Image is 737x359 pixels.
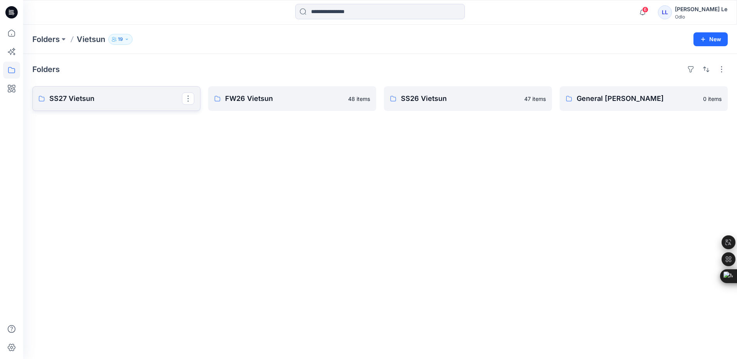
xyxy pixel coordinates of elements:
[32,34,60,45] a: Folders
[32,65,60,74] h4: Folders
[675,5,727,14] div: [PERSON_NAME] Le
[348,95,370,103] p: 48 items
[49,93,182,104] p: SS27 Vietsun
[77,34,105,45] p: Vietsun
[32,86,200,111] a: SS27 Vietsun
[524,95,546,103] p: 47 items
[675,14,727,20] div: Odlo
[401,93,520,104] p: SS26 Vietsun
[208,86,376,111] a: FW26 Vietsun48 items
[384,86,552,111] a: SS26 Vietsun47 items
[118,35,123,44] p: 19
[642,7,648,13] span: 6
[108,34,133,45] button: 19
[693,32,728,46] button: New
[703,95,722,103] p: 0 items
[225,93,343,104] p: FW26 Vietsun
[560,86,728,111] a: General [PERSON_NAME]0 items
[577,93,698,104] p: General [PERSON_NAME]
[658,5,672,19] div: LL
